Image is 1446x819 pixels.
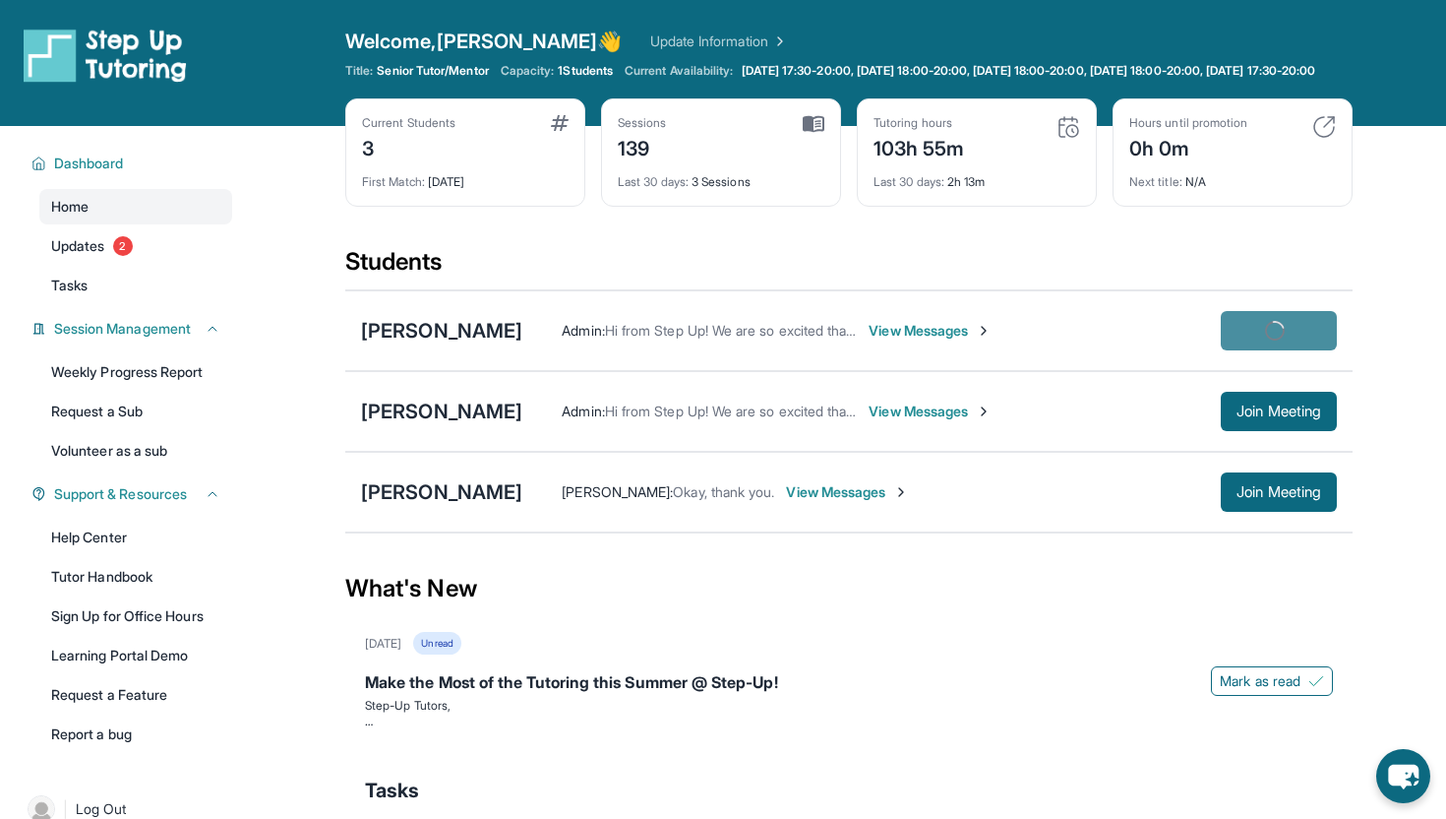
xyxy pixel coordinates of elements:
[1129,131,1247,162] div: 0h 0m
[39,677,232,713] a: Request a Feature
[345,246,1353,289] div: Students
[24,28,187,83] img: logo
[362,131,455,162] div: 3
[39,228,232,264] a: Updates2
[618,115,667,131] div: Sessions
[562,403,604,419] span: Admin :
[1221,472,1337,512] button: Join Meeting
[562,322,604,339] span: Admin :
[76,799,127,819] span: Log Out
[1129,174,1182,189] span: Next title :
[625,63,733,79] span: Current Availability:
[558,63,613,79] span: 1 Students
[738,63,1320,79] a: [DATE] 17:30-20:00, [DATE] 18:00-20:00, [DATE] 18:00-20:00, [DATE] 18:00-20:00, [DATE] 17:30-20:00
[377,63,488,79] span: Senior Tutor/Mentor
[39,717,232,752] a: Report a bug
[362,174,425,189] span: First Match :
[869,402,992,421] span: View Messages
[1221,392,1337,431] button: Join Meeting
[51,236,105,256] span: Updates
[768,31,788,51] img: Chevron Right
[976,323,992,339] img: Chevron-Right
[51,197,89,217] span: Home
[365,777,419,804] span: Tasks
[874,115,965,131] div: Tutoring hours
[1376,749,1430,803] button: chat-button
[618,174,689,189] span: Last 30 days :
[650,31,788,51] a: Update Information
[1312,115,1336,139] img: card
[365,636,401,652] div: [DATE]
[874,162,1080,190] div: 2h 13m
[365,698,1333,714] p: Step-Up Tutors,
[361,478,522,506] div: [PERSON_NAME]
[51,276,88,295] span: Tasks
[1308,673,1324,689] img: Mark as read
[46,484,220,504] button: Support & Resources
[976,404,992,419] img: Chevron-Right
[551,115,569,131] img: card
[1211,666,1333,696] button: Mark as read
[1220,671,1300,691] span: Mark as read
[54,154,124,173] span: Dashboard
[39,520,232,555] a: Help Center
[39,394,232,429] a: Request a Sub
[874,174,944,189] span: Last 30 days :
[893,484,909,500] img: Chevron-Right
[1236,486,1321,498] span: Join Meeting
[562,483,673,500] span: [PERSON_NAME] :
[1056,115,1080,139] img: card
[345,28,623,55] span: Welcome, [PERSON_NAME] 👋
[39,354,232,390] a: Weekly Progress Report
[1129,162,1336,190] div: N/A
[618,162,824,190] div: 3 Sessions
[39,638,232,673] a: Learning Portal Demo
[673,483,774,500] span: Okay, thank you.
[361,398,522,425] div: [PERSON_NAME]
[345,545,1353,632] div: What's New
[874,131,965,162] div: 103h 55m
[501,63,555,79] span: Capacity:
[1236,406,1321,417] span: Join Meeting
[786,482,909,502] span: View Messages
[1129,115,1247,131] div: Hours until promotion
[361,317,522,345] div: [PERSON_NAME]
[39,559,232,595] a: Tutor Handbook
[113,236,133,256] span: 2
[362,162,569,190] div: [DATE]
[413,632,460,655] div: Unread
[618,131,667,162] div: 139
[803,115,824,133] img: card
[365,670,1333,698] div: Make the Most of the Tutoring this Summer @ Step-Up!
[54,319,191,339] span: Session Management
[39,598,232,634] a: Sign Up for Office Hours
[869,321,992,341] span: View Messages
[39,189,232,224] a: Home
[54,484,187,504] span: Support & Resources
[46,319,220,339] button: Session Management
[362,115,455,131] div: Current Students
[39,433,232,469] a: Volunteer as a sub
[742,63,1316,79] span: [DATE] 17:30-20:00, [DATE] 18:00-20:00, [DATE] 18:00-20:00, [DATE] 18:00-20:00, [DATE] 17:30-20:00
[345,63,373,79] span: Title:
[39,268,232,303] a: Tasks
[46,154,220,173] button: Dashboard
